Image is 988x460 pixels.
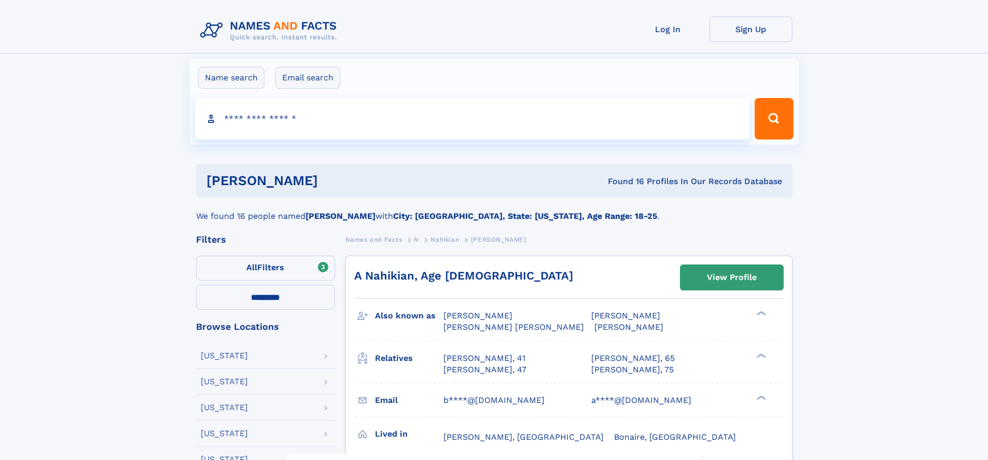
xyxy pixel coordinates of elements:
span: Bonaire, [GEOGRAPHIC_DATA] [614,432,736,442]
a: [PERSON_NAME], 41 [443,353,525,364]
a: A Nahikian, Age [DEMOGRAPHIC_DATA] [354,269,573,282]
span: [PERSON_NAME] [591,311,660,320]
span: N [414,236,419,243]
div: [US_STATE] [201,429,248,438]
div: Filters [196,235,335,244]
a: Log In [627,17,709,42]
input: search input [195,98,750,140]
a: Nahikian [430,233,459,246]
div: Found 16 Profiles In Our Records Database [463,176,782,187]
span: [PERSON_NAME] [443,311,512,320]
b: [PERSON_NAME] [305,211,375,221]
div: ❯ [754,352,767,359]
h3: Email [375,392,443,409]
a: [PERSON_NAME], 75 [591,364,674,375]
a: Sign Up [709,17,792,42]
a: View Profile [680,265,783,290]
span: [PERSON_NAME] [PERSON_NAME] [443,322,584,332]
button: Search Button [755,98,793,140]
a: [PERSON_NAME], 65 [591,353,675,364]
span: [PERSON_NAME] [594,322,663,332]
h3: Also known as [375,307,443,325]
a: Names and Facts [345,233,402,246]
span: Nahikian [430,236,459,243]
div: Browse Locations [196,322,335,331]
div: ❯ [754,394,767,401]
b: City: [GEOGRAPHIC_DATA], State: [US_STATE], Age Range: 18-25 [393,211,657,221]
h1: [PERSON_NAME] [206,174,463,187]
h3: Lived in [375,425,443,443]
a: [PERSON_NAME], 47 [443,364,526,375]
label: Name search [198,67,265,89]
a: N [414,233,419,246]
div: We found 16 people named with . [196,198,792,222]
label: Filters [196,256,335,281]
h3: Relatives [375,350,443,367]
img: Logo Names and Facts [196,17,345,45]
label: Email search [275,67,340,89]
span: [PERSON_NAME], [GEOGRAPHIC_DATA] [443,432,604,442]
span: All [246,262,257,272]
div: ❯ [754,310,767,317]
div: [US_STATE] [201,352,248,360]
div: [US_STATE] [201,378,248,386]
div: [US_STATE] [201,403,248,412]
div: View Profile [707,266,757,289]
span: [PERSON_NAME] [471,236,526,243]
